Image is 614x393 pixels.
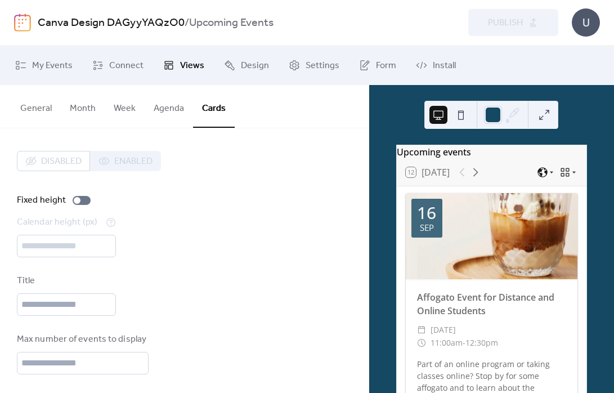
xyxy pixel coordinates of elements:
[61,85,105,127] button: Month
[280,50,348,81] a: Settings
[376,59,396,73] span: Form
[397,145,586,159] div: Upcoming events
[38,12,185,34] a: Canva Design DAGyyYAQzO0
[417,336,426,350] div: ​
[11,85,61,127] button: General
[105,85,145,127] button: Week
[417,323,426,337] div: ​
[145,85,193,127] button: Agenda
[351,50,405,81] a: Form
[17,274,114,288] div: Title
[7,50,81,81] a: My Events
[463,336,465,350] span: -
[32,59,73,73] span: My Events
[216,50,277,81] a: Design
[420,224,434,232] div: Sep
[193,85,235,128] button: Cards
[417,204,436,221] div: 16
[17,333,146,346] div: Max number of events to display
[433,59,456,73] span: Install
[306,59,339,73] span: Settings
[241,59,269,73] span: Design
[84,50,152,81] a: Connect
[14,14,31,32] img: logo
[189,12,274,34] b: Upcoming Events
[185,12,189,34] b: /
[407,50,464,81] a: Install
[465,336,498,350] span: 12:30pm
[572,8,600,37] div: U
[431,336,463,350] span: 11:00am
[155,50,213,81] a: Views
[180,59,204,73] span: Views
[431,323,456,337] span: [DATE]
[406,291,577,318] div: Affogato Event for Distance and Online Students
[109,59,144,73] span: Connect
[17,194,66,207] div: Fixed height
